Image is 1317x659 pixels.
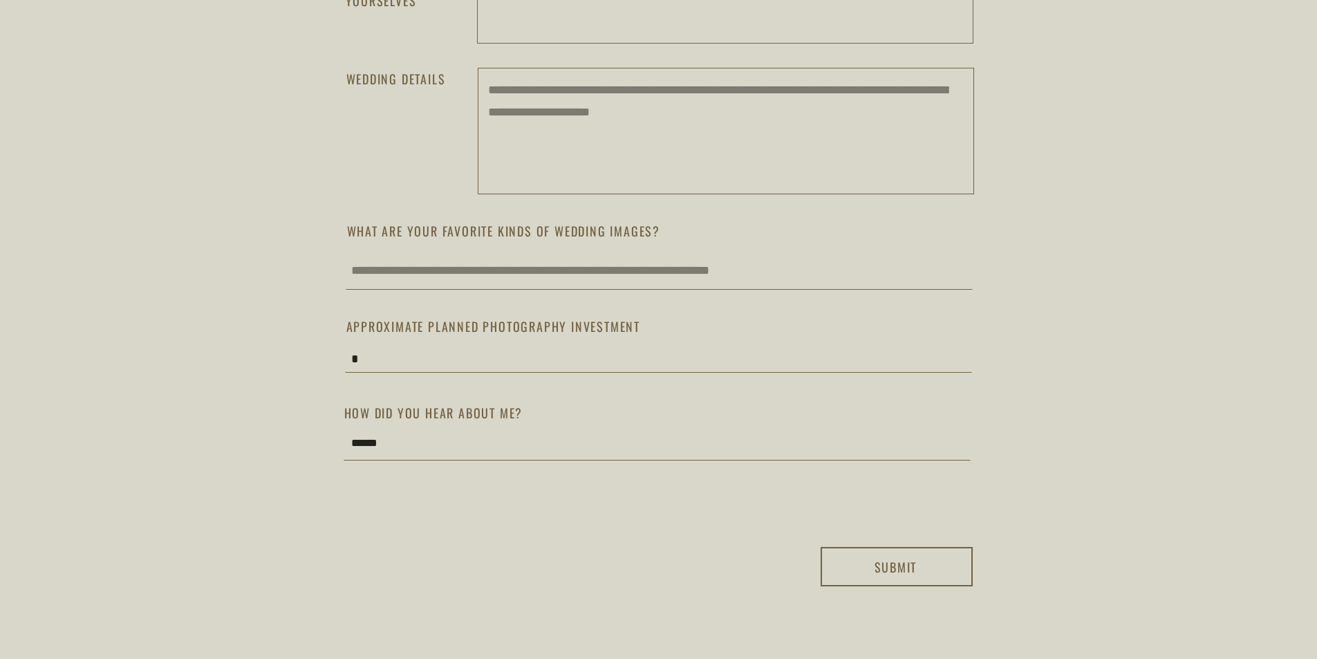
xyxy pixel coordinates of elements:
[346,315,928,341] h3: Approximate Planned photography investment
[347,220,971,242] h3: What are your favorite kinds of wedding images?
[344,402,969,424] h3: how did you hear about me?
[875,556,919,578] a: Submit
[346,68,468,86] h3: Wedding Details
